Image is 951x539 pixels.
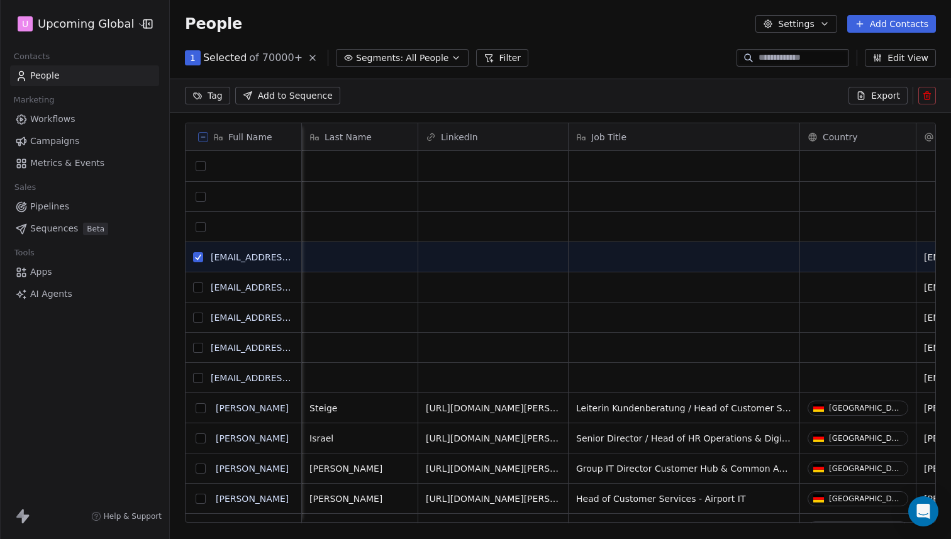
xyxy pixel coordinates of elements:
[10,65,159,86] a: People
[10,218,159,239] a: SequencesBeta
[576,492,792,505] span: Head of Customer Services - Airport IT
[576,402,792,414] span: Leiterin Kundenberatung / Head of Customer Solutions Finance / Kreditwesen / E-Commerce
[190,52,196,64] span: 1
[908,496,938,526] div: Open Intercom Messenger
[216,433,289,443] a: [PERSON_NAME]
[406,52,448,65] span: All People
[10,262,159,282] a: Apps
[426,403,597,413] a: [URL][DOMAIN_NAME][PERSON_NAME]
[211,282,365,292] a: [EMAIL_ADDRESS][DOMAIN_NAME]
[325,131,372,143] span: Last Name
[211,313,365,323] a: [EMAIL_ADDRESS][DOMAIN_NAME]
[216,494,289,504] a: [PERSON_NAME]
[30,222,78,235] span: Sequences
[30,69,60,82] span: People
[302,123,418,150] div: Last Name
[309,402,410,414] span: Steige
[235,87,340,104] button: Add to Sequence
[309,462,410,475] span: [PERSON_NAME]
[216,464,289,474] a: [PERSON_NAME]
[22,18,28,30] span: U
[426,433,597,443] a: [URL][DOMAIN_NAME][PERSON_NAME]
[418,123,568,150] div: LinkedIn
[91,511,162,521] a: Help & Support
[9,243,40,262] span: Tools
[30,265,52,279] span: Apps
[591,131,626,143] span: Job Title
[829,494,903,503] div: [GEOGRAPHIC_DATA]
[30,287,72,301] span: AI Agents
[848,87,908,104] button: Export
[15,13,134,35] button: UUpcoming Global
[83,223,108,235] span: Beta
[309,523,410,535] span: [PERSON_NAME]
[576,462,792,475] span: Group IT Director Customer Hub & Common Analytics
[10,284,159,304] a: AI Agents
[871,89,900,102] span: Export
[30,157,104,170] span: Metrics & Events
[185,87,230,104] button: Tag
[847,15,936,33] button: Add Contacts
[258,89,333,102] span: Add to Sequence
[186,123,301,150] div: Full Name
[576,432,792,445] span: Senior Director / Head of HR Operations & Digital Transformation
[211,343,365,353] a: [EMAIL_ADDRESS][DOMAIN_NAME]
[211,373,365,383] a: [EMAIL_ADDRESS][DOMAIN_NAME]
[309,432,410,445] span: Israel
[185,50,201,65] button: 1
[186,151,302,523] div: grid
[104,511,162,521] span: Help & Support
[30,113,75,126] span: Workflows
[30,200,69,213] span: Pipelines
[208,89,223,102] span: Tag
[203,50,247,65] span: Selected
[9,178,42,197] span: Sales
[216,403,289,413] a: [PERSON_NAME]
[30,135,79,148] span: Campaigns
[829,464,903,473] div: [GEOGRAPHIC_DATA]
[309,492,410,505] span: [PERSON_NAME]
[441,131,478,143] span: LinkedIn
[865,49,936,67] button: Edit View
[8,47,55,66] span: Contacts
[10,153,159,174] a: Metrics & Events
[8,91,60,109] span: Marketing
[249,50,303,65] span: of 70000+
[426,464,597,474] a: [URL][DOMAIN_NAME][PERSON_NAME]
[10,196,159,217] a: Pipelines
[829,404,903,413] div: [GEOGRAPHIC_DATA]
[228,131,272,143] span: Full Name
[800,123,916,150] div: Country
[569,123,799,150] div: Job Title
[10,131,159,152] a: Campaigns
[755,15,837,33] button: Settings
[10,109,159,130] a: Workflows
[356,52,403,65] span: Segments:
[38,16,134,32] span: Upcoming Global
[823,131,858,143] span: Country
[185,14,242,33] span: People
[426,494,597,504] a: [URL][DOMAIN_NAME][PERSON_NAME]
[576,523,792,535] span: Senior Audit Partner
[476,49,528,67] button: Filter
[829,434,903,443] div: [GEOGRAPHIC_DATA]
[211,252,365,262] a: [EMAIL_ADDRESS][DOMAIN_NAME]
